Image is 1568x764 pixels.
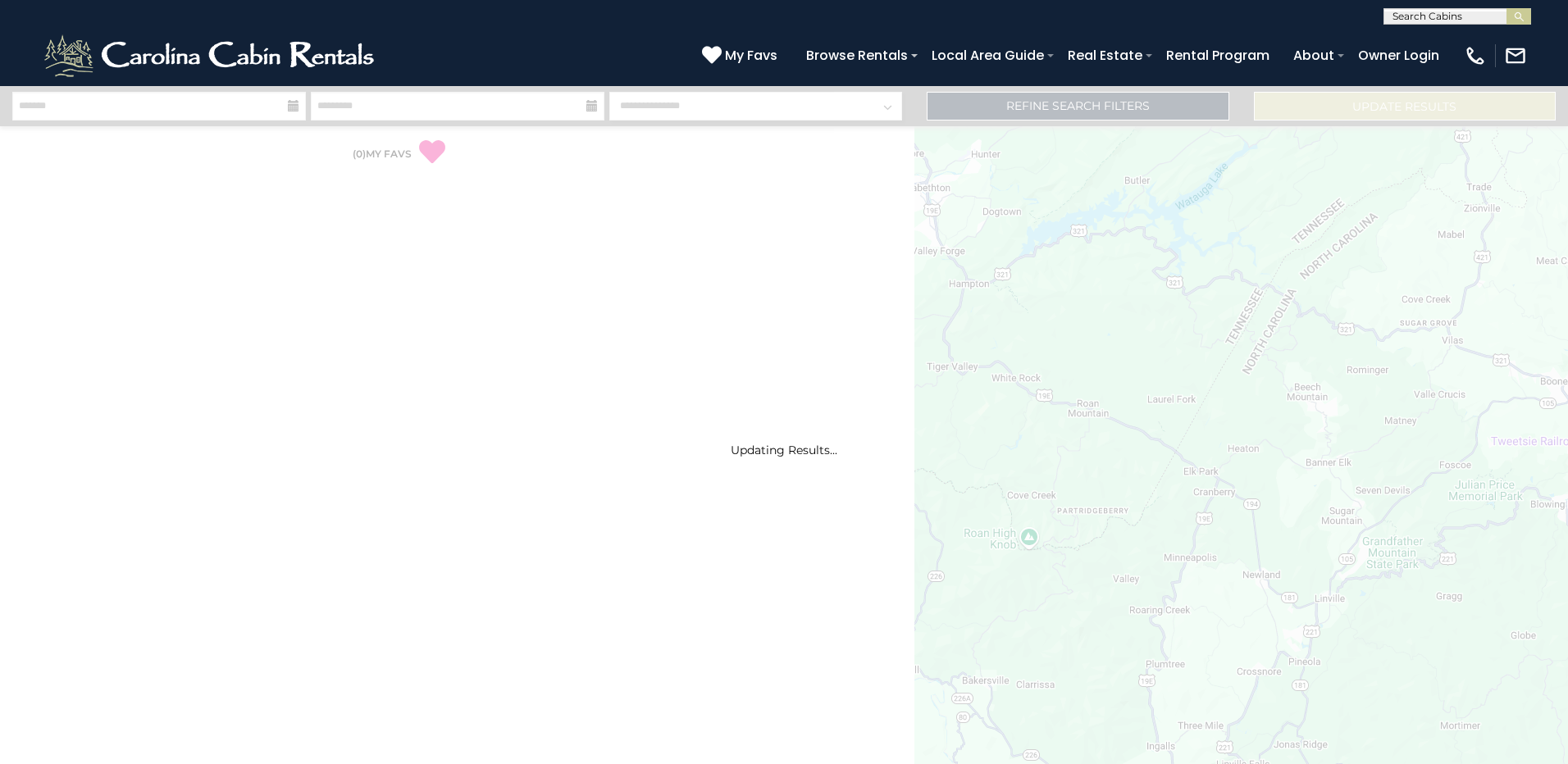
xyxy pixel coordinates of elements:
a: About [1285,41,1342,70]
a: Real Estate [1060,41,1151,70]
img: White-1-2.png [41,31,381,80]
a: Browse Rentals [798,41,916,70]
img: phone-regular-white.png [1464,44,1487,67]
a: Owner Login [1350,41,1447,70]
img: mail-regular-white.png [1504,44,1527,67]
a: My Favs [702,45,782,66]
a: Local Area Guide [923,41,1052,70]
span: My Favs [725,45,777,66]
a: Rental Program [1158,41,1278,70]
